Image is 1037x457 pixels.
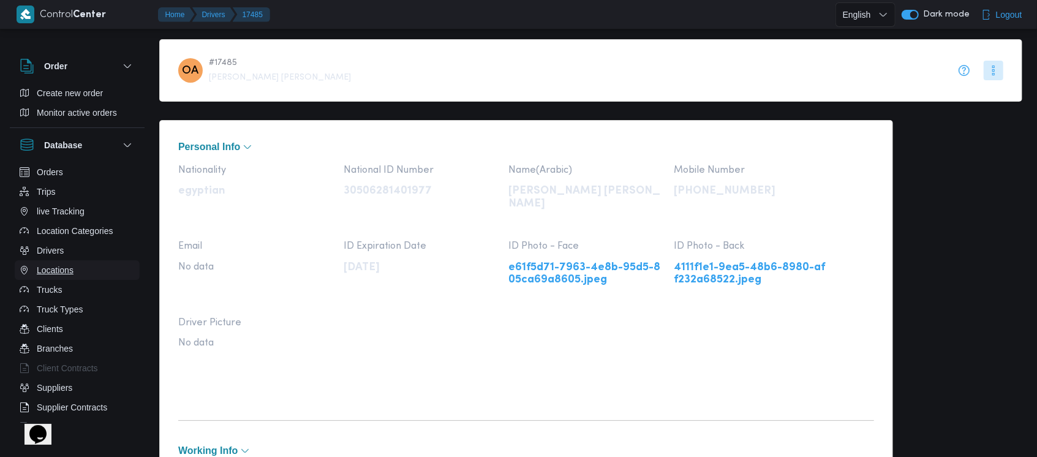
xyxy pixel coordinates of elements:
[15,162,140,182] button: Orders
[74,10,107,20] b: Center
[15,339,140,358] button: Branches
[344,262,497,274] p: [DATE]
[192,7,235,22] button: Drivers
[37,105,117,120] span: Monitor active orders
[37,400,107,415] span: Supplier Contracts
[233,7,270,22] button: 17485
[178,58,203,83] div: Omar Aadl Abadalohab Shahin Muhammad
[178,185,331,198] p: egyptian
[996,7,1022,22] span: Logout
[37,263,74,278] span: Locations
[37,243,64,258] span: Drivers
[674,262,827,287] a: 4111f1e1-9ea5-48b6-8980-aff232a68522.jpeg
[15,378,140,398] button: Suppliers
[20,138,135,153] button: Database
[15,83,140,103] button: Create new order
[37,322,63,336] span: Clients
[15,260,140,280] button: Locations
[17,6,34,23] img: X8yXhbKr1z7QwAAAABJRU5ErkJggg==
[10,162,145,428] div: Database
[15,417,140,437] button: Devices
[37,86,103,100] span: Create new order
[15,300,140,319] button: Truck Types
[976,2,1027,27] button: Logout
[344,165,497,176] span: National ID Number
[37,420,67,434] span: Devices
[15,241,140,260] button: Drivers
[15,182,140,202] button: Trips
[37,204,85,219] span: live Tracking
[15,280,140,300] button: Trucks
[15,398,140,417] button: Supplier Contracts
[15,319,140,339] button: Clients
[178,142,874,152] button: Personal Info
[15,202,140,221] button: live Tracking
[178,446,874,456] button: Working Info
[15,103,140,123] button: Monitor active orders
[12,408,51,445] iframe: chat widget
[674,241,827,252] span: ID Photo - Back
[183,58,199,83] span: OA
[674,165,827,176] span: Mobile Number
[509,165,662,176] span: Name(Arabic)
[37,302,83,317] span: Truck Types
[509,185,662,210] p: [PERSON_NAME] [PERSON_NAME]
[919,10,970,20] span: Dark mode
[44,138,82,153] h3: Database
[37,165,63,179] span: Orders
[178,155,874,398] div: Personal Info
[44,59,67,74] h3: Order
[178,317,331,328] span: Driver Picture
[509,262,662,287] a: e61f5d71-7963-4e8b-95d5-805ca69a8605.jpeg
[344,241,497,252] span: ID Expiration Date
[178,241,331,252] span: Email
[957,63,971,78] button: info
[178,446,238,456] span: Working Info
[984,61,1003,80] button: More
[178,165,331,176] span: Nationality
[37,184,56,199] span: Trips
[674,185,827,198] p: [PHONE_NUMBER]
[178,338,331,349] span: No data
[344,185,497,198] p: 30506281401977
[37,380,72,395] span: Suppliers
[209,73,351,83] span: [PERSON_NAME] [PERSON_NAME]
[178,142,240,152] span: Personal Info
[37,361,98,376] span: Client Contracts
[20,59,135,74] button: Order
[15,358,140,378] button: Client Contracts
[509,241,662,252] span: ID Photo - Face
[37,341,73,356] span: Branches
[37,224,113,238] span: Location Categories
[158,7,195,22] button: Home
[178,262,331,273] span: No data
[37,282,62,297] span: Trucks
[209,58,351,68] span: # 17485
[10,83,145,127] div: Order
[15,221,140,241] button: Location Categories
